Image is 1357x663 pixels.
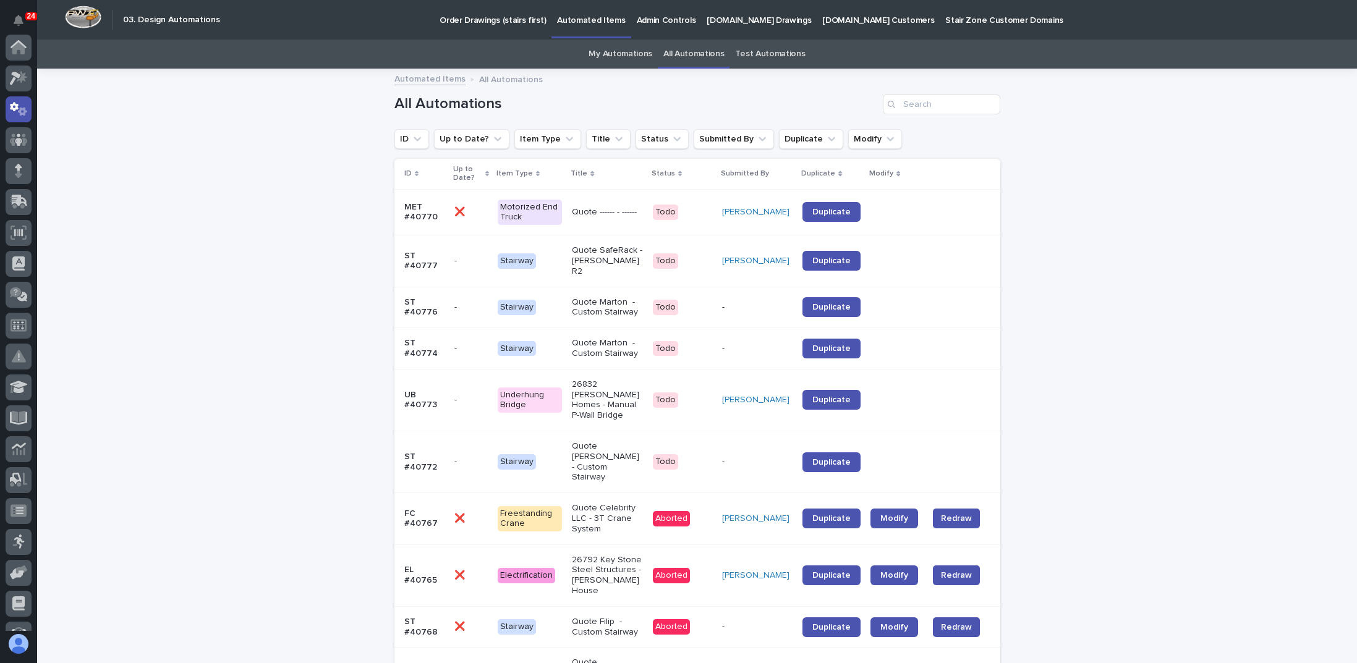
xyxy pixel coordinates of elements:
[498,341,536,357] div: Stairway
[870,565,918,585] a: Modify
[572,207,643,217] p: Quote ------ - ------
[572,441,643,483] p: Quote [PERSON_NAME] - Custom Stairway
[812,344,851,353] span: Duplicate
[802,251,861,271] a: Duplicate
[394,189,1000,235] tr: MET #40770❌❌ Motorized End TruckQuote ------ - ------Todo[PERSON_NAME] Duplicate
[498,506,562,532] div: Freestanding Crane
[572,503,643,534] p: Quote Celebrity LLC - 3T Crane System
[404,617,445,638] p: ST #40768
[394,328,1000,370] tr: ST #40774-- StairwayQuote Marton - Custom StairwayTodo-Duplicate
[722,344,793,354] p: -
[454,568,467,581] p: ❌
[27,12,35,20] p: 24
[404,297,445,318] p: ST #40776
[394,287,1000,328] tr: ST #40776-- StairwayQuote Marton - Custom StairwayTodo-Duplicate
[802,565,861,585] a: Duplicate
[454,253,459,266] p: -
[653,619,690,635] div: Aborted
[123,15,220,25] h2: 03. Design Automations
[498,300,536,315] div: Stairway
[404,251,445,272] p: ST #40777
[883,95,1000,114] div: Search
[498,568,555,583] div: Electrification
[812,303,851,311] span: Duplicate
[722,622,793,632] p: -
[589,40,652,69] a: My Automations
[722,513,789,524] a: [PERSON_NAME]
[802,339,861,358] a: Duplicate
[802,452,861,472] a: Duplicate
[572,617,643,638] p: Quote Filip - Custom Stairway
[65,6,101,28] img: Workspace Logo
[636,129,689,149] button: Status
[498,200,562,226] div: Motorized End Truck
[722,570,789,581] a: [PERSON_NAME]
[15,15,32,35] div: Notifications24
[653,300,678,315] div: Todo
[812,514,851,523] span: Duplicate
[6,631,32,657] button: users-avatar
[801,167,835,180] p: Duplicate
[870,509,918,528] a: Modify
[653,205,678,220] div: Todo
[394,431,1000,492] tr: ST #40772-- StairwayQuote [PERSON_NAME] - Custom StairwayTodo-Duplicate
[652,167,675,180] p: Status
[404,202,445,223] p: MET #40770
[694,129,774,149] button: Submitted By
[653,511,690,526] div: Aborted
[802,390,861,410] a: Duplicate
[812,571,851,580] span: Duplicate
[572,245,643,276] p: Quote SafeRack - [PERSON_NAME] R2
[722,395,789,405] a: [PERSON_NAME]
[802,297,861,317] a: Duplicate
[941,621,972,633] span: Redraw
[479,72,543,85] p: All Automations
[454,619,467,632] p: ❌
[812,458,851,467] span: Duplicate
[571,167,587,180] p: Title
[933,617,980,637] button: Redraw
[498,253,536,269] div: Stairway
[404,565,445,586] p: EL #40765
[6,7,32,33] button: Notifications
[586,129,631,149] button: Title
[572,338,643,359] p: Quote Marton - Custom Stairway
[434,129,509,149] button: Up to Date?
[454,454,459,467] p: -
[394,606,1000,648] tr: ST #40768❌❌ StairwayQuote Filip - Custom StairwayAborted-DuplicateModifyRedraw
[941,512,972,525] span: Redraw
[812,256,851,265] span: Duplicate
[404,167,412,180] p: ID
[404,452,445,473] p: ST #40772
[572,379,643,421] p: 26832 [PERSON_NAME] Homes - Manual P-Wall Bridge
[394,95,878,113] h1: All Automations
[653,392,678,408] div: Todo
[404,509,445,530] p: FC #40767
[454,341,459,354] p: -
[722,457,793,467] p: -
[653,568,690,583] div: Aborted
[653,341,678,357] div: Todo
[722,302,793,313] p: -
[870,617,918,637] a: Modify
[721,167,769,180] p: Submitted By
[572,555,643,596] p: 26792 Key Stone Steel Structures - [PERSON_NAME] House
[454,205,467,217] p: ❌
[663,40,724,69] a: All Automations
[514,129,581,149] button: Item Type
[880,571,908,580] span: Modify
[812,395,851,404] span: Duplicate
[653,454,678,470] div: Todo
[454,511,467,524] p: ❌
[394,235,1000,287] tr: ST #40777-- StairwayQuote SafeRack - [PERSON_NAME] R2Todo[PERSON_NAME] Duplicate
[880,514,908,523] span: Modify
[394,369,1000,431] tr: UB #40773-- Underhung Bridge26832 [PERSON_NAME] Homes - Manual P-Wall BridgeTodo[PERSON_NAME] Dup...
[453,163,482,185] p: Up to Date?
[498,619,536,635] div: Stairway
[394,544,1000,606] tr: EL #40765❌❌ Electrification26792 Key Stone Steel Structures - [PERSON_NAME] HouseAborted[PERSON_N...
[498,454,536,470] div: Stairway
[404,390,445,411] p: UB #40773
[779,129,843,149] button: Duplicate
[394,71,466,85] a: Automated Items
[802,509,861,528] a: Duplicate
